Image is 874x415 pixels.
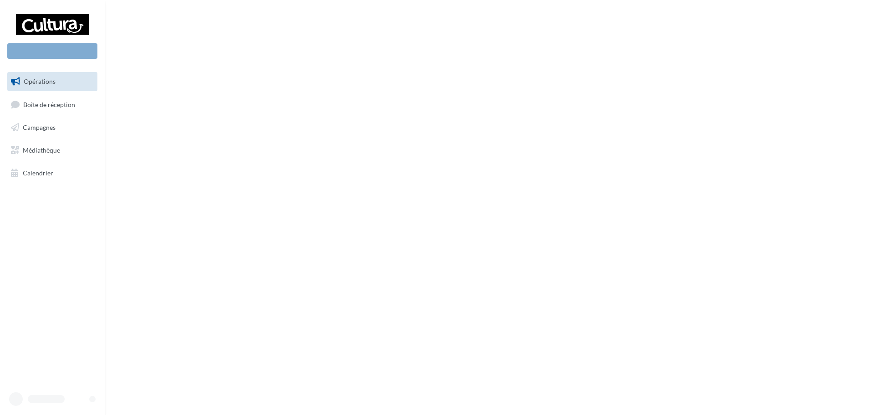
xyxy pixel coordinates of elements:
span: Boîte de réception [23,100,75,108]
a: Calendrier [5,164,99,183]
span: Calendrier [23,169,53,176]
div: Nouvelle campagne [7,43,97,59]
a: Opérations [5,72,99,91]
a: Boîte de réception [5,95,99,114]
a: Médiathèque [5,141,99,160]
span: Opérations [24,77,56,85]
span: Campagnes [23,123,56,131]
span: Médiathèque [23,146,60,154]
a: Campagnes [5,118,99,137]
